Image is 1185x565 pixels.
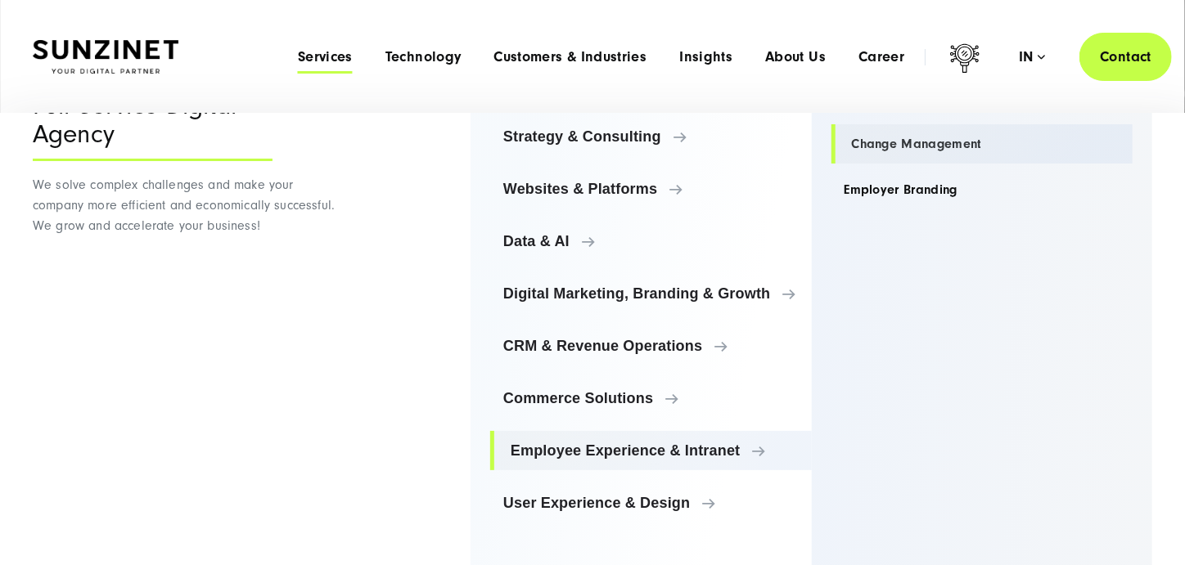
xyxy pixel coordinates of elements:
[493,49,647,65] a: Customers & Industries
[33,40,178,74] img: SUNZINET Full Service Digital Agentur
[298,49,353,65] a: Services
[33,92,273,161] div: Full Service Digital Agency
[490,379,812,418] a: Commerce Solutions
[831,170,1133,209] a: Employer Branding
[490,222,812,261] a: Data & AI
[503,495,799,511] span: User Experience & Design
[385,49,462,65] a: Technology
[503,233,570,249] font: Data & AI
[679,49,732,65] a: Insights
[831,124,1133,164] a: Change Management
[511,442,799,459] span: Employee Experience & Intranet
[503,390,799,406] span: Commerce Solutions
[490,483,812,522] a: User Experience & Design
[490,274,812,313] a: Digital Marketing, Branding & Growth
[765,49,826,65] a: About Us
[490,431,812,470] a: Employee Experience & Intranet
[1019,48,1034,65] font: in
[490,326,812,365] a: CRM & Revenue Operations
[503,338,799,354] span: CRM & Revenue Operations
[503,128,799,145] span: Strategy & Consulting
[1079,33,1172,81] a: Contact
[503,285,799,302] span: Digital Marketing, Branding & Growth
[33,175,340,236] p: We solve complex challenges and make your company more efficient and economically successful. We ...
[503,181,799,197] span: Websites & Platforms
[490,169,812,209] a: Websites & Platforms
[490,117,812,156] a: Strategy & Consulting
[858,49,904,65] a: Career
